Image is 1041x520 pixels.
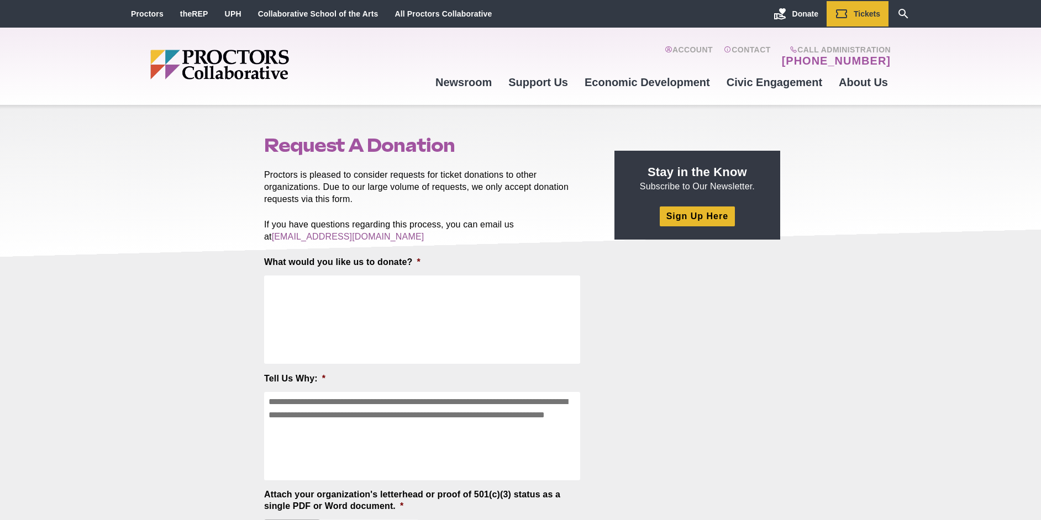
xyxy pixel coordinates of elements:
[660,206,735,226] a: Sign Up Here
[718,67,830,97] a: Civic Engagement
[264,489,580,512] label: Attach your organization's letterhead or proof of 501(c)(3) status as a single PDF or Word document.
[131,9,164,18] a: Proctors
[225,9,241,18] a: UPH
[264,257,420,268] label: What would you like us to donate?
[264,135,589,156] h1: Request A Donation
[830,67,896,97] a: About Us
[792,9,818,18] span: Donate
[782,54,891,67] a: [PHONE_NUMBER]
[724,45,771,67] a: Contact
[854,9,880,18] span: Tickets
[427,67,500,97] a: Newsroom
[614,253,780,391] iframe: Advertisement
[648,165,747,179] strong: Stay in the Know
[150,50,374,79] img: Proctors logo
[628,164,767,193] p: Subscribe to Our Newsletter.
[827,1,888,26] a: Tickets
[779,45,891,54] span: Call Administration
[264,373,325,385] label: Tell Us Why:
[665,45,713,67] a: Account
[272,232,424,241] a: [EMAIL_ADDRESS][DOMAIN_NAME]
[888,1,918,26] a: Search
[264,169,589,205] p: Proctors is pleased to consider requests for ticket donations to other organizations. Due to our ...
[500,67,576,97] a: Support Us
[180,9,208,18] a: theREP
[258,9,378,18] a: Collaborative School of the Arts
[264,219,589,243] p: If you have questions regarding this process, you can email us at
[576,67,718,97] a: Economic Development
[765,1,827,26] a: Donate
[395,9,492,18] a: All Proctors Collaborative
